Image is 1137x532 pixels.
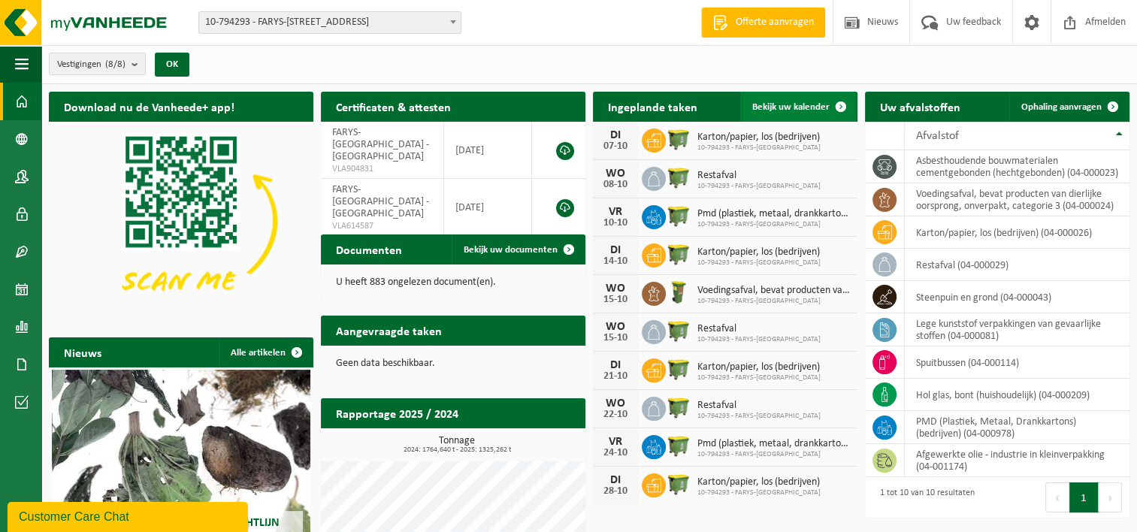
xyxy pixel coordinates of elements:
[600,168,630,180] div: WO
[697,438,850,450] span: Pmd (plastiek, metaal, drankkartons) (bedrijven)
[600,206,630,218] div: VR
[701,8,825,38] a: Offerte aanvragen
[905,216,1129,249] td: karton/papier, los (bedrijven) (04-000026)
[697,297,850,306] span: 10-794293 - FARYS-[GEOGRAPHIC_DATA]
[666,471,691,497] img: WB-1100-HPE-GN-50
[666,356,691,382] img: WB-1100-HPE-GN-50
[464,245,558,255] span: Bekijk uw documenten
[666,165,691,190] img: WB-1100-HPE-GN-50
[732,15,818,30] span: Offerte aanvragen
[199,12,461,33] span: 10-794293 - FARYS-ASSE - 1730 ASSE, HUINEGEM 47
[49,92,249,121] h2: Download nu de Vanheede+ app!
[697,488,821,497] span: 10-794293 - FARYS-[GEOGRAPHIC_DATA]
[600,218,630,228] div: 10-10
[321,398,473,428] h2: Rapportage 2025 / 2024
[697,335,821,344] span: 10-794293 - FARYS-[GEOGRAPHIC_DATA]
[697,450,850,459] span: 10-794293 - FARYS-[GEOGRAPHIC_DATA]
[600,371,630,382] div: 21-10
[198,11,461,34] span: 10-794293 - FARYS-ASSE - 1730 ASSE, HUINEGEM 47
[600,474,630,486] div: DI
[600,180,630,190] div: 08-10
[905,411,1129,444] td: PMD (Plastiek, Metaal, Drankkartons) (bedrijven) (04-000978)
[697,285,850,297] span: Voedingsafval, bevat producten van dierlijke oorsprong, onverpakt, categorie 3
[600,295,630,305] div: 15-10
[905,444,1129,477] td: afgewerkte olie - industrie in kleinverpakking (04-001174)
[321,316,457,345] h2: Aangevraagde taken
[600,321,630,333] div: WO
[336,277,570,288] p: U heeft 883 ongelezen document(en).
[600,141,630,152] div: 07-10
[697,412,821,421] span: 10-794293 - FARYS-[GEOGRAPHIC_DATA]
[1009,92,1128,122] a: Ophaling aanvragen
[593,92,712,121] h2: Ingeplande taken
[473,428,584,458] a: Bekijk rapportage
[697,258,821,268] span: 10-794293 - FARYS-[GEOGRAPHIC_DATA]
[752,102,830,112] span: Bekijk uw kalender
[49,337,116,367] h2: Nieuws
[1069,482,1099,512] button: 1
[697,400,821,412] span: Restafval
[332,127,429,162] span: FARYS-[GEOGRAPHIC_DATA] - [GEOGRAPHIC_DATA]
[697,373,821,382] span: 10-794293 - FARYS-[GEOGRAPHIC_DATA]
[600,256,630,267] div: 14-10
[697,361,821,373] span: Karton/papier, los (bedrijven)
[1045,482,1069,512] button: Previous
[905,150,1129,183] td: asbesthoudende bouwmaterialen cementgebonden (hechtgebonden) (04-000023)
[49,53,146,75] button: Vestigingen(8/8)
[905,346,1129,379] td: spuitbussen (04-000114)
[328,436,585,454] h3: Tonnage
[328,446,585,454] span: 2024: 1764,640 t - 2025: 1325,262 t
[1099,482,1122,512] button: Next
[452,234,584,264] a: Bekijk uw documenten
[600,410,630,420] div: 22-10
[155,53,189,77] button: OK
[49,122,313,320] img: Download de VHEPlus App
[336,358,570,369] p: Geen data beschikbaar.
[600,436,630,448] div: VR
[444,122,531,179] td: [DATE]
[916,130,959,142] span: Afvalstof
[697,131,821,144] span: Karton/papier, los (bedrijven)
[905,281,1129,313] td: steenpuin en grond (04-000043)
[332,220,432,232] span: VLA614587
[600,448,630,458] div: 24-10
[1021,102,1102,112] span: Ophaling aanvragen
[600,397,630,410] div: WO
[600,333,630,343] div: 15-10
[697,246,821,258] span: Karton/papier, los (bedrijven)
[219,337,312,367] a: Alle artikelen
[666,318,691,343] img: WB-1100-HPE-GN-50
[600,359,630,371] div: DI
[905,379,1129,411] td: hol glas, bont (huishoudelijk) (04-000209)
[905,313,1129,346] td: lege kunststof verpakkingen van gevaarlijke stoffen (04-000081)
[697,220,850,229] span: 10-794293 - FARYS-[GEOGRAPHIC_DATA]
[905,183,1129,216] td: voedingsafval, bevat producten van dierlijke oorsprong, onverpakt, categorie 3 (04-000024)
[332,184,429,219] span: FARYS-[GEOGRAPHIC_DATA] - [GEOGRAPHIC_DATA]
[600,486,630,497] div: 28-10
[697,170,821,182] span: Restafval
[321,92,466,121] h2: Certificaten & attesten
[740,92,856,122] a: Bekijk uw kalender
[697,208,850,220] span: Pmd (plastiek, metaal, drankkartons) (bedrijven)
[666,394,691,420] img: WB-1100-HPE-GN-50
[57,53,125,76] span: Vestigingen
[905,249,1129,281] td: restafval (04-000029)
[666,433,691,458] img: WB-1100-HPE-GN-50
[444,179,531,236] td: [DATE]
[105,59,125,69] count: (8/8)
[697,144,821,153] span: 10-794293 - FARYS-[GEOGRAPHIC_DATA]
[865,92,975,121] h2: Uw afvalstoffen
[666,203,691,228] img: WB-1100-HPE-GN-50
[600,283,630,295] div: WO
[600,244,630,256] div: DI
[697,182,821,191] span: 10-794293 - FARYS-[GEOGRAPHIC_DATA]
[321,234,417,264] h2: Documenten
[666,280,691,305] img: WB-0060-HPE-GN-50
[697,323,821,335] span: Restafval
[666,126,691,152] img: WB-1100-HPE-GN-50
[666,241,691,267] img: WB-1100-HPE-GN-50
[697,476,821,488] span: Karton/papier, los (bedrijven)
[600,129,630,141] div: DI
[8,499,251,532] iframe: chat widget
